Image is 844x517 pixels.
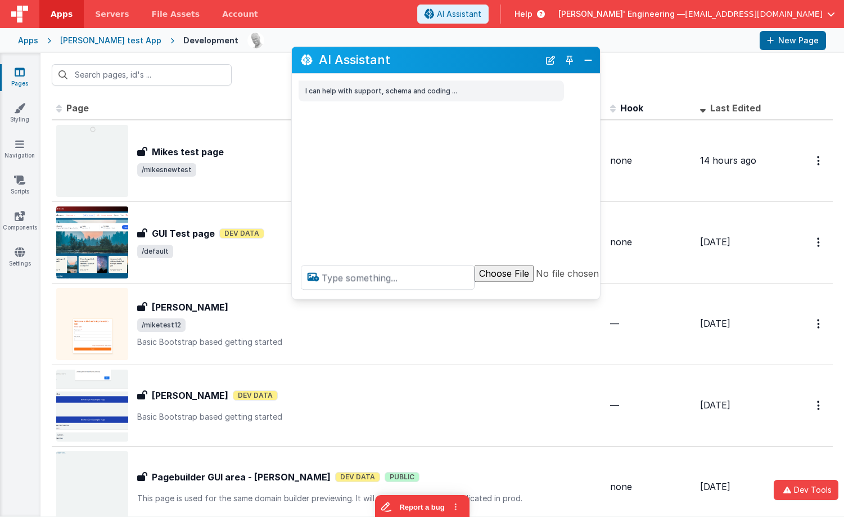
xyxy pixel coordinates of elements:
h3: Pagebuilder GUI area - [PERSON_NAME] [152,470,331,484]
span: Public [385,472,419,482]
div: Development [183,35,238,46]
button: AI Assistant [417,5,489,24]
span: File Assets [152,8,200,20]
button: Options [810,231,828,254]
p: Basic Bootstrap based getting started [137,411,601,422]
span: [PERSON_NAME]' Engineering — [558,8,685,20]
span: /miketest12 [137,318,186,332]
button: Options [810,394,828,417]
span: [DATE] [700,236,730,248]
button: New Page [760,31,826,50]
span: Dev Data [233,390,278,401]
span: Hook [620,102,643,114]
div: none [610,154,691,167]
h3: [PERSON_NAME] [152,300,228,314]
div: none [610,236,691,249]
h2: AI Assistant [319,53,539,67]
span: [DATE] [700,481,730,492]
span: Dev Data [335,472,380,482]
h3: GUI Test page [152,227,215,240]
span: AI Assistant [437,8,481,20]
span: Help [514,8,532,20]
div: none [610,480,691,493]
div: [PERSON_NAME] test App [60,35,161,46]
span: [DATE] [700,318,730,329]
button: Options [810,475,828,498]
button: Options [810,149,828,172]
span: Apps [51,8,73,20]
p: I can help with support, schema and coding ... [305,85,557,97]
div: Apps [18,35,38,46]
span: Page [66,102,89,114]
span: Dev Data [219,228,264,239]
button: Dev Tools [774,480,838,500]
span: — [610,399,619,411]
button: Toggle Pin [562,52,577,68]
button: Close [581,52,595,68]
span: Last Edited [710,102,761,114]
button: Options [810,312,828,335]
button: [PERSON_NAME]' Engineering — [EMAIL_ADDRESS][DOMAIN_NAME] [558,8,835,20]
p: This page is used for the same domain builder previewing. It will need to be manually replicated ... [137,493,601,504]
span: [EMAIL_ADDRESS][DOMAIN_NAME] [685,8,823,20]
h3: Mikes test page [152,145,224,159]
span: /mikesnewtest [137,163,196,177]
span: [DATE] [700,399,730,411]
span: Servers [95,8,129,20]
span: /default [137,245,173,258]
span: 14 hours ago [700,155,756,166]
img: 11ac31fe5dc3d0eff3fbbbf7b26fa6e1 [248,33,264,48]
h3: [PERSON_NAME] [152,389,228,402]
input: Search pages, id's ... [52,64,232,86]
button: New Chat [543,52,558,68]
p: Basic Bootstrap based getting started [137,336,601,348]
span: — [610,318,619,329]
